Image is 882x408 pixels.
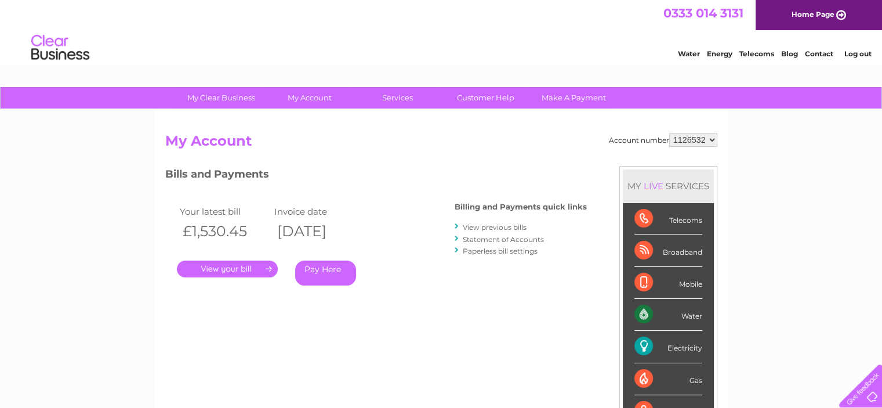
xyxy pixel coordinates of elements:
[177,204,272,219] td: Your latest bill
[165,166,587,186] h3: Bills and Payments
[165,133,717,155] h2: My Account
[641,180,666,192] div: LIVE
[678,49,700,58] a: Water
[438,87,533,109] a: Customer Help
[173,87,269,109] a: My Clear Business
[295,261,356,286] a: Pay Here
[663,6,743,20] a: 0333 014 3131
[634,299,702,331] div: Water
[634,363,702,395] div: Gas
[177,219,272,243] th: £1,530.45
[177,261,278,277] a: .
[463,247,538,255] a: Paperless bill settings
[739,49,774,58] a: Telecoms
[844,49,871,58] a: Log out
[271,219,366,243] th: [DATE]
[634,331,702,363] div: Electricity
[781,49,798,58] a: Blog
[463,235,544,244] a: Statement of Accounts
[609,133,717,147] div: Account number
[707,49,732,58] a: Energy
[634,235,702,267] div: Broadband
[31,30,90,66] img: logo.png
[455,203,587,211] h4: Billing and Payments quick links
[463,223,527,232] a: View previous bills
[526,87,622,109] a: Make A Payment
[634,267,702,299] div: Mobile
[168,6,716,56] div: Clear Business is a trading name of Verastar Limited (registered in [GEOGRAPHIC_DATA] No. 3667643...
[805,49,833,58] a: Contact
[350,87,445,109] a: Services
[262,87,357,109] a: My Account
[634,203,702,235] div: Telecoms
[271,204,366,219] td: Invoice date
[623,169,714,203] div: MY SERVICES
